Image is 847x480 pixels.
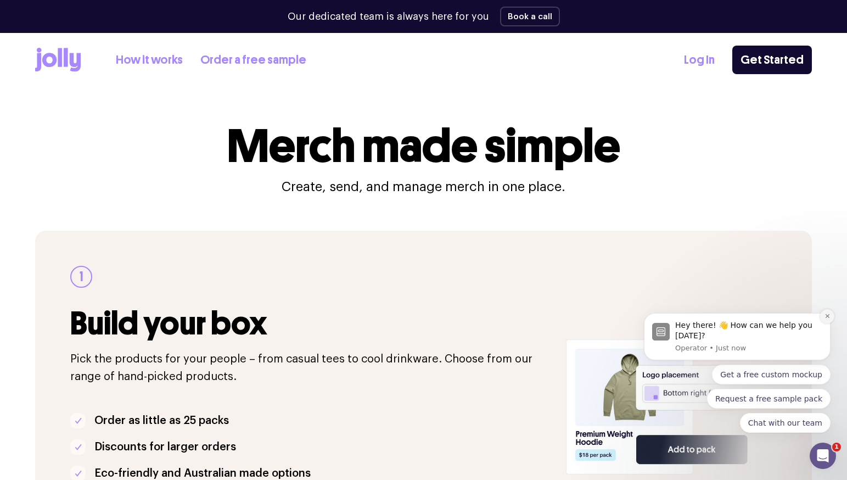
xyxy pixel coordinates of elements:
[227,123,620,169] h1: Merch made simple
[810,443,836,469] iframe: Intercom live chat
[94,412,229,429] p: Order as little as 25 packs
[200,51,306,69] a: Order a free sample
[70,350,553,386] p: Pick the products for your people – from casual tees to cool drinkware. Choose from our range of ...
[94,438,236,456] p: Discounts for larger orders
[288,9,489,24] p: Our dedicated team is always here for you
[48,47,195,57] p: Message from Operator, sent Just now
[70,305,553,342] h3: Build your box
[16,16,203,64] div: message notification from Operator, Just now. Hey there! 👋 How can we help you today?
[25,26,42,44] img: Profile image for Operator
[113,116,203,136] button: Quick reply: Chat with our team
[832,443,841,451] span: 1
[48,24,195,45] div: Hey there! 👋 How can we help you [DATE]?
[16,68,203,136] div: Quick reply options
[116,51,183,69] a: How it works
[627,297,847,450] iframe: Intercom notifications message
[500,7,560,26] button: Book a call
[80,92,203,112] button: Quick reply: Request a free sample pack
[48,24,195,45] div: Message content
[282,178,565,196] p: Create, send, and manage merch in one place.
[85,68,203,88] button: Quick reply: Get a free custom mockup
[70,266,92,288] div: 1
[684,51,715,69] a: Log In
[193,13,207,27] button: Dismiss notification
[732,46,812,74] a: Get Started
